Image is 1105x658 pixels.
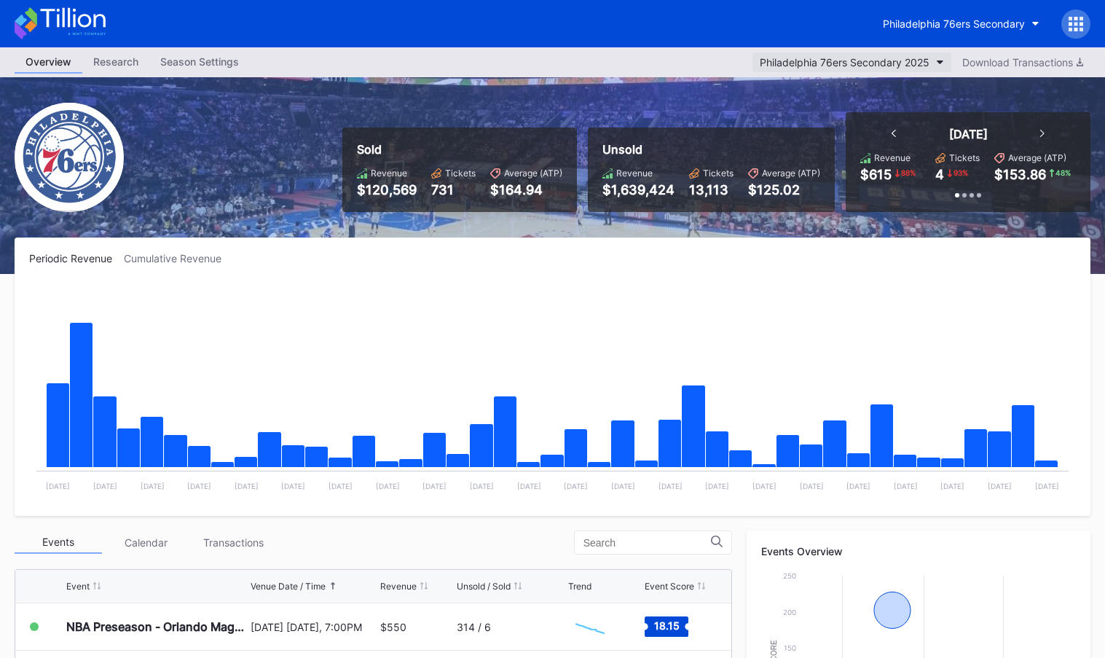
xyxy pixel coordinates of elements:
[445,168,476,179] div: Tickets
[783,571,796,580] text: 250
[1008,152,1066,163] div: Average (ATP)
[949,127,988,141] div: [DATE]
[658,482,683,490] text: [DATE]
[141,482,165,490] text: [DATE]
[762,168,820,179] div: Average (ATP)
[82,51,149,74] a: Research
[653,619,679,632] text: 18.15
[29,283,1076,501] svg: Chart title
[470,482,494,490] text: [DATE]
[46,482,70,490] text: [DATE]
[235,482,259,490] text: [DATE]
[952,167,970,179] div: 93 %
[251,581,326,592] div: Venue Date / Time
[935,167,944,182] div: 4
[900,167,917,179] div: 88 %
[102,531,189,554] div: Calendar
[752,52,951,72] button: Philadelphia 76ers Secondary 2025
[29,252,124,265] div: Periodic Revenue
[784,643,796,652] text: 150
[1035,482,1059,490] text: [DATE]
[376,482,400,490] text: [DATE]
[15,103,124,212] img: Philadelphia_76ers.png
[15,531,102,554] div: Events
[748,182,820,197] div: $125.02
[602,142,820,157] div: Unsold
[93,482,117,490] text: [DATE]
[645,581,694,592] div: Event Score
[894,482,918,490] text: [DATE]
[15,51,82,74] a: Overview
[187,482,211,490] text: [DATE]
[66,619,247,634] div: NBA Preseason - Orlando Magic at Philadelphia 76ers
[380,581,417,592] div: Revenue
[251,621,377,633] div: [DATE] [DATE], 7:00PM
[149,51,250,72] div: Season Settings
[955,52,1090,72] button: Download Transactions
[457,621,491,633] div: 314 / 6
[517,482,541,490] text: [DATE]
[872,10,1050,37] button: Philadelphia 76ers Secondary
[616,168,653,179] div: Revenue
[568,581,591,592] div: Trend
[380,621,406,633] div: $550
[703,168,734,179] div: Tickets
[504,168,562,179] div: Average (ATP)
[846,482,870,490] text: [DATE]
[490,182,562,197] div: $164.94
[994,167,1046,182] div: $153.86
[752,482,776,490] text: [DATE]
[357,182,417,197] div: $120,569
[149,51,250,74] a: Season Settings
[124,252,233,265] div: Cumulative Revenue
[783,608,796,616] text: 200
[329,482,353,490] text: [DATE]
[689,182,734,197] div: 13,113
[422,482,447,490] text: [DATE]
[705,482,729,490] text: [DATE]
[189,531,277,554] div: Transactions
[761,545,1076,557] div: Events Overview
[760,56,929,68] div: Philadelphia 76ers Secondary 2025
[457,581,511,592] div: Unsold / Sold
[82,51,149,72] div: Research
[940,482,964,490] text: [DATE]
[568,608,612,645] svg: Chart title
[281,482,305,490] text: [DATE]
[431,182,476,197] div: 731
[1054,167,1072,179] div: 48 %
[357,142,562,157] div: Sold
[564,482,588,490] text: [DATE]
[66,581,90,592] div: Event
[949,152,980,163] div: Tickets
[874,152,911,163] div: Revenue
[962,56,1083,68] div: Download Transactions
[371,168,407,179] div: Revenue
[883,17,1025,30] div: Philadelphia 76ers Secondary
[583,537,711,549] input: Search
[602,182,675,197] div: $1,639,424
[860,167,892,182] div: $615
[800,482,824,490] text: [DATE]
[988,482,1012,490] text: [DATE]
[611,482,635,490] text: [DATE]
